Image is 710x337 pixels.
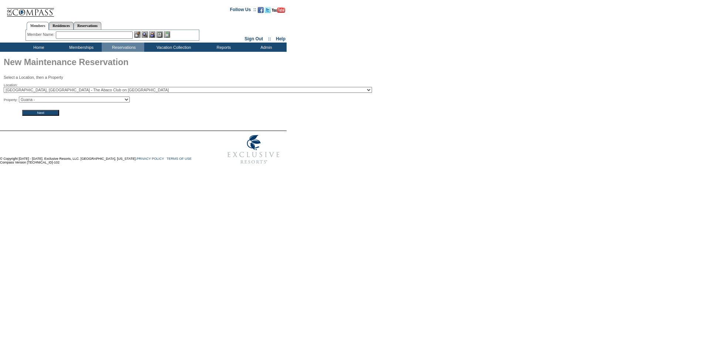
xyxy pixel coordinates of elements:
a: Members [27,22,49,30]
td: Follow Us :: [230,6,256,15]
img: View [142,31,148,38]
td: Reservations [102,43,144,52]
img: Exclusive Resorts [220,131,287,168]
a: PRIVACY POLICY [136,157,164,161]
a: Residences [49,22,74,30]
div: Member Name: [27,31,56,38]
img: b_calculator.gif [164,31,170,38]
img: b_edit.gif [134,31,141,38]
img: Become our fan on Facebook [258,7,264,13]
img: Compass Home [6,2,54,17]
span: Location: [4,83,18,87]
td: Memberships [59,43,102,52]
td: Admin [244,43,287,52]
img: Impersonate [149,31,155,38]
img: Reservations [156,31,163,38]
a: Help [276,36,285,41]
td: Vacation Collection [144,43,202,52]
a: Follow us on Twitter [265,9,271,14]
a: Reservations [74,22,101,30]
td: Home [17,43,59,52]
img: Follow us on Twitter [265,7,271,13]
a: Sign Out [244,36,263,41]
img: Subscribe to our YouTube Channel [272,7,285,13]
span: :: [268,36,271,41]
input: Next [22,110,59,116]
a: Become our fan on Facebook [258,9,264,14]
a: TERMS OF USE [167,157,192,161]
p: Select a Location, then a Property [4,75,287,80]
td: Reports [202,43,244,52]
span: Property: [4,98,18,102]
a: Subscribe to our YouTube Channel [272,9,285,14]
h1: New Maintenance Reservation [4,55,287,71]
